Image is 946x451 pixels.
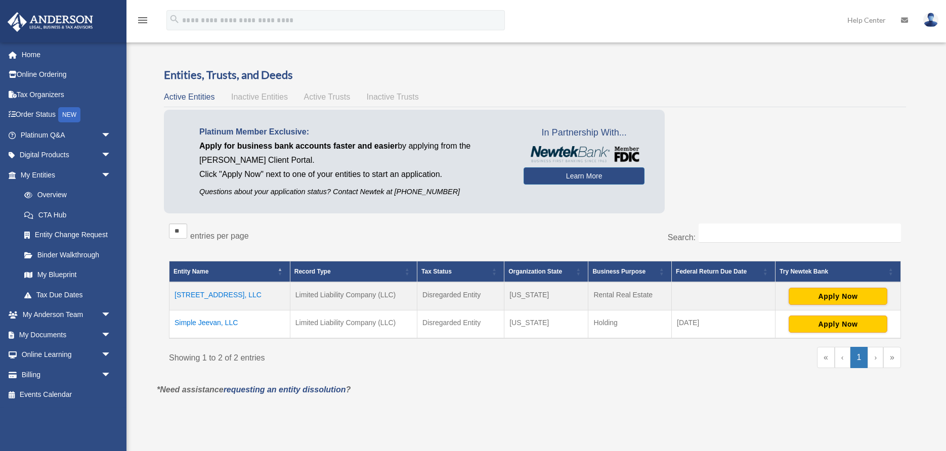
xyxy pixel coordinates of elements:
a: Learn More [524,167,644,185]
a: Billingarrow_drop_down [7,365,126,385]
i: menu [137,14,149,26]
a: My Blueprint [14,265,121,285]
span: Active Entities [164,93,214,101]
span: arrow_drop_down [101,125,121,146]
td: Rental Real Estate [588,282,672,310]
td: Limited Liability Company (LLC) [290,310,417,338]
a: CTA Hub [14,205,121,225]
a: Digital Productsarrow_drop_down [7,145,126,165]
a: Previous [835,347,850,368]
span: Inactive Entities [231,93,288,101]
td: [DATE] [672,310,776,338]
button: Apply Now [789,315,887,333]
td: Disregarded Entity [417,310,504,338]
th: Business Purpose: Activate to sort [588,261,672,282]
th: Federal Return Due Date: Activate to sort [672,261,776,282]
a: Order StatusNEW [7,105,126,125]
div: Showing 1 to 2 of 2 entries [169,347,528,365]
span: Tax Status [421,268,452,275]
label: Search: [668,233,696,242]
a: My Documentsarrow_drop_down [7,325,126,345]
a: 1 [850,347,868,368]
img: User Pic [923,13,938,27]
p: Click "Apply Now" next to one of your entities to start an application. [199,167,508,182]
span: arrow_drop_down [101,365,121,385]
a: Home [7,44,126,65]
a: menu [137,18,149,26]
a: Binder Walkthrough [14,245,121,265]
i: search [169,14,180,25]
td: Holding [588,310,672,338]
span: arrow_drop_down [101,325,121,345]
a: Tax Due Dates [14,285,121,305]
span: Apply for business bank accounts faster and easier [199,142,398,150]
a: Last [883,347,901,368]
th: Tax Status: Activate to sort [417,261,504,282]
span: arrow_drop_down [101,345,121,366]
label: entries per page [190,232,249,240]
a: Next [868,347,883,368]
a: requesting an entity dissolution [224,385,346,394]
span: arrow_drop_down [101,145,121,166]
span: In Partnership With... [524,125,644,141]
th: Record Type: Activate to sort [290,261,417,282]
a: Online Ordering [7,65,126,85]
a: Entity Change Request [14,225,121,245]
p: by applying from the [PERSON_NAME] Client Portal. [199,139,508,167]
span: Business Purpose [592,268,646,275]
span: Entity Name [174,268,208,275]
p: Platinum Member Exclusive: [199,125,508,139]
span: arrow_drop_down [101,305,121,326]
p: Questions about your application status? Contact Newtek at [PHONE_NUMBER] [199,186,508,198]
div: Try Newtek Bank [780,265,885,278]
span: Inactive Trusts [367,93,419,101]
div: NEW [58,107,80,122]
th: Entity Name: Activate to invert sorting [169,261,290,282]
a: My Entitiesarrow_drop_down [7,165,121,185]
a: First [817,347,835,368]
td: Simple Jeevan, LLC [169,310,290,338]
a: Online Learningarrow_drop_down [7,345,126,365]
a: Tax Organizers [7,84,126,105]
td: Limited Liability Company (LLC) [290,282,417,310]
th: Try Newtek Bank : Activate to sort [776,261,901,282]
td: [US_STATE] [504,310,588,338]
span: Organization State [508,268,562,275]
a: Events Calendar [7,385,126,405]
th: Organization State: Activate to sort [504,261,588,282]
button: Apply Now [789,288,887,305]
td: Disregarded Entity [417,282,504,310]
span: Record Type [294,268,331,275]
img: NewtekBankLogoSM.png [529,146,639,162]
td: [US_STATE] [504,282,588,310]
span: Active Trusts [304,93,351,101]
em: *Need assistance ? [157,385,351,394]
td: [STREET_ADDRESS], LLC [169,282,290,310]
img: Anderson Advisors Platinum Portal [5,12,96,32]
a: Platinum Q&Aarrow_drop_down [7,125,126,145]
h3: Entities, Trusts, and Deeds [164,67,906,83]
span: Federal Return Due Date [676,268,747,275]
a: Overview [14,185,116,205]
a: My Anderson Teamarrow_drop_down [7,305,126,325]
span: arrow_drop_down [101,165,121,186]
